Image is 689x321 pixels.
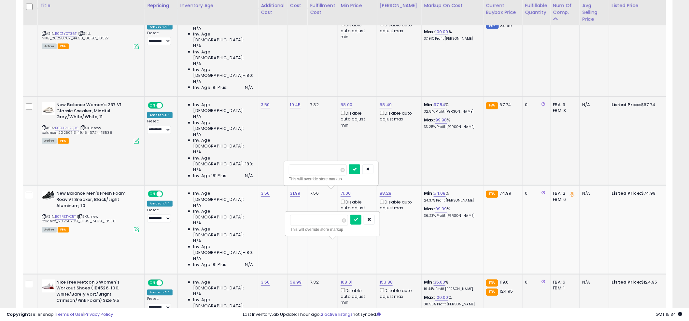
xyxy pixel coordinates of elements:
[612,190,641,197] b: Listed Price:
[193,203,201,209] span: N/A
[147,201,173,207] div: Amazon AI *
[42,102,139,143] div: ASIN:
[341,287,372,306] div: Disable auto adjust min
[435,295,448,301] a: 100.00
[56,102,135,122] b: New Balance Women's 237 V1 Classic Sneaker, Mindful Grey/White/White, 11
[424,29,436,35] b: Max:
[310,102,333,108] div: 7.32
[289,176,373,182] div: This will override store markup
[193,156,253,167] span: Inv. Age [DEMOGRAPHIC_DATA]-180:
[380,102,392,108] a: 58.49
[180,2,255,9] div: Inventory Age
[424,102,478,114] div: %
[193,191,253,202] span: Inv. Age [DEMOGRAPHIC_DATA]:
[612,2,668,9] div: Listed Price
[424,125,478,130] p: 33.25% Profit [PERSON_NAME]
[486,102,498,109] small: FBA
[525,2,548,16] div: Fulfillable Quantity
[193,49,253,61] span: Inv. Age [DEMOGRAPHIC_DATA]:
[193,280,253,291] span: Inv. Age [DEMOGRAPHIC_DATA]:
[193,43,201,49] span: N/A
[42,44,57,49] span: All listings currently available for purchase on Amazon
[55,126,79,131] a: B09XRHRQXS
[148,103,157,108] span: ON
[193,244,253,256] span: Inv. Age [DEMOGRAPHIC_DATA]-180:
[55,214,76,220] a: B07RK1YC5T
[162,280,173,286] span: OFF
[500,102,511,108] span: 67.74
[424,206,478,218] div: %
[424,29,478,41] div: %
[310,191,333,197] div: 7.56
[341,102,352,108] a: 58.00
[424,280,478,292] div: %
[193,220,201,226] span: N/A
[656,311,682,317] span: 2025-08-13 15:34 GMT
[261,102,270,108] a: 3.50
[42,227,57,233] span: All listings currently available for purchase on Amazon
[84,311,113,317] a: Privacy Policy
[553,102,575,108] div: FBA: 9
[56,280,135,305] b: Nike Free Metcon 6 Women's Workout Shoes (IB4526-100, White/Barely Volt/Bright Crimson/Pink Foam)...
[58,227,69,233] span: FBA
[583,102,604,108] div: N/A
[500,190,512,197] span: 74.99
[380,287,416,300] div: Disable auto adjust max
[290,2,305,9] div: Cost
[500,288,513,295] span: 124.95
[147,31,173,46] div: Preset:
[424,206,436,212] b: Max:
[424,102,434,108] b: Min:
[310,2,335,16] div: Fulfillment Cost
[147,112,173,118] div: Amazon AI *
[553,280,575,286] div: FBA: 6
[147,24,173,30] div: Amazon AI *
[261,279,270,286] a: 3.50
[553,108,575,114] div: FBM: 3
[434,102,445,108] a: 97.84
[525,102,545,108] div: 0
[7,311,30,317] strong: Copyright
[500,279,509,286] span: 119.6
[147,119,173,134] div: Preset:
[42,31,109,41] span: | SKU: NIKE_20250707_44.98_88.97_18527
[245,173,253,179] span: N/A
[486,22,499,29] small: FBM
[42,14,139,49] div: ASIN:
[193,25,201,31] span: N/A
[424,295,478,307] div: %
[148,280,157,286] span: ON
[583,280,604,286] div: N/A
[612,102,641,108] b: Listed Price:
[500,22,512,29] span: 89.99
[193,173,228,179] span: Inv. Age 181 Plus:
[380,190,391,197] a: 88.28
[424,287,478,292] p: 19.44% Profit [PERSON_NAME]
[553,191,575,197] div: FBA: 2
[583,191,604,197] div: N/A
[193,297,253,309] span: Inv. Age [DEMOGRAPHIC_DATA]:
[58,44,69,49] span: FBA
[193,114,201,120] span: N/A
[193,256,201,262] span: N/A
[193,132,201,138] span: N/A
[341,279,352,286] a: 108.01
[424,295,436,301] b: Max:
[243,312,682,318] div: Last InventoryLab Update: 1 hour ago, not synced.
[245,85,253,91] span: N/A
[486,280,498,287] small: FBA
[55,31,77,36] a: B0D1YCT36T
[193,85,228,91] span: Inv. Age 181 Plus:
[434,279,445,286] a: 35.00
[424,191,478,203] div: %
[424,190,434,197] b: Min:
[341,190,351,197] a: 71.00
[486,289,498,296] small: FBA
[147,208,173,223] div: Preset:
[147,290,173,296] div: Amazon AI *
[193,138,253,149] span: Inv. Age [DEMOGRAPHIC_DATA]:
[435,206,447,213] a: 99.99
[7,312,113,318] div: seller snap | |
[193,149,201,155] span: N/A
[162,191,173,197] span: OFF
